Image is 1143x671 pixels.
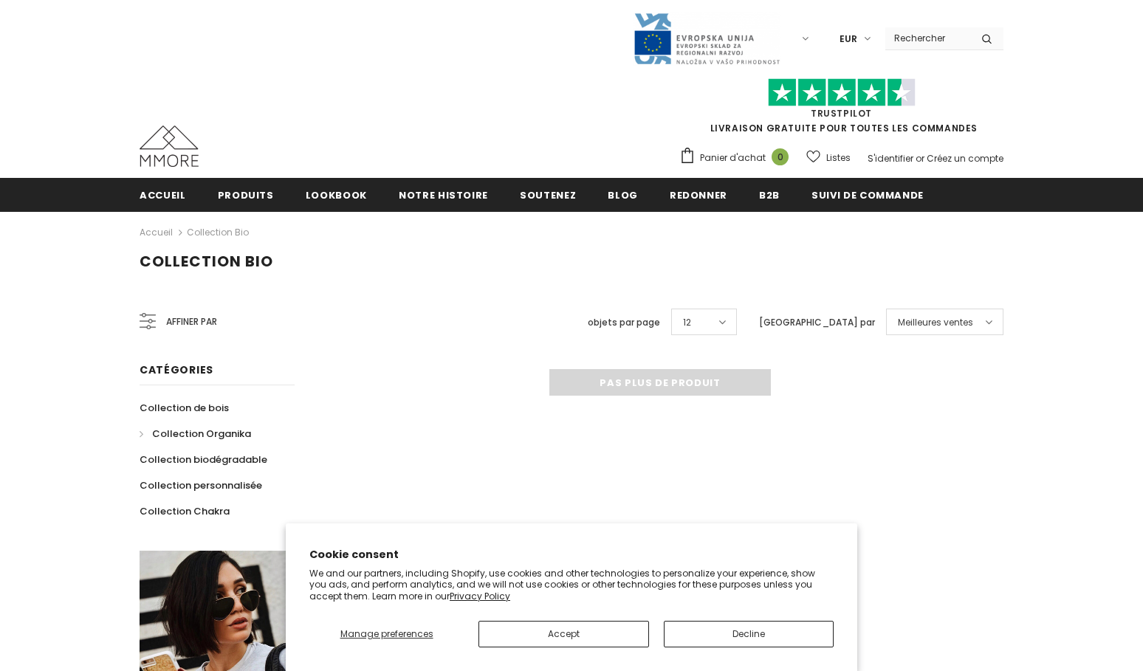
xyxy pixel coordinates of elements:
button: Manage preferences [309,621,464,647]
label: objets par page [588,315,660,330]
a: Javni Razpis [633,32,780,44]
a: Collection Bio [187,226,249,238]
a: Accueil [140,178,186,211]
a: B2B [759,178,780,211]
span: Listes [826,151,851,165]
span: Collection de bois [140,401,229,415]
a: TrustPilot [811,107,872,120]
label: [GEOGRAPHIC_DATA] par [759,315,875,330]
a: Privacy Policy [450,590,510,602]
span: 12 [683,315,691,330]
a: Collection Organika [140,421,251,447]
h2: Cookie consent [309,547,834,562]
a: Produits [218,178,274,211]
img: Javni Razpis [633,12,780,66]
span: or [916,152,924,165]
span: Produits [218,188,274,202]
a: Panier d'achat 0 [679,147,796,169]
a: Suivi de commande [811,178,924,211]
img: Cas MMORE [140,125,199,167]
span: LIVRAISON GRATUITE POUR TOUTES LES COMMANDES [679,85,1003,134]
p: We and our partners, including Shopify, use cookies and other technologies to personalize your ex... [309,568,834,602]
img: Faites confiance aux étoiles pilotes [768,78,916,107]
span: Collection Organika [152,427,251,441]
a: Collection de bois [140,395,229,421]
span: soutenez [520,188,576,202]
span: Manage preferences [340,627,433,640]
span: 0 [772,148,789,165]
span: Collection biodégradable [140,453,267,467]
span: Redonner [670,188,727,202]
span: Catégories [140,362,213,377]
span: Lookbook [306,188,367,202]
span: Collection Bio [140,251,273,272]
a: Lookbook [306,178,367,211]
a: soutenez [520,178,576,211]
a: Collection Chakra [140,498,230,524]
a: Blog [608,178,638,211]
a: S'identifier [868,152,913,165]
span: Collection Chakra [140,504,230,518]
button: Decline [664,621,834,647]
a: Redonner [670,178,727,211]
button: Accept [478,621,648,647]
span: Panier d'achat [700,151,766,165]
a: Accueil [140,224,173,241]
span: Accueil [140,188,186,202]
a: Listes [806,145,851,171]
span: EUR [840,32,857,47]
span: Blog [608,188,638,202]
span: Meilleures ventes [898,315,973,330]
span: Suivi de commande [811,188,924,202]
a: Notre histoire [399,178,488,211]
span: Collection personnalisée [140,478,262,492]
a: Collection biodégradable [140,447,267,472]
a: Collection personnalisée [140,472,262,498]
span: Affiner par [166,314,217,330]
span: Notre histoire [399,188,488,202]
input: Search Site [885,27,970,49]
a: Créez un compte [927,152,1003,165]
span: B2B [759,188,780,202]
